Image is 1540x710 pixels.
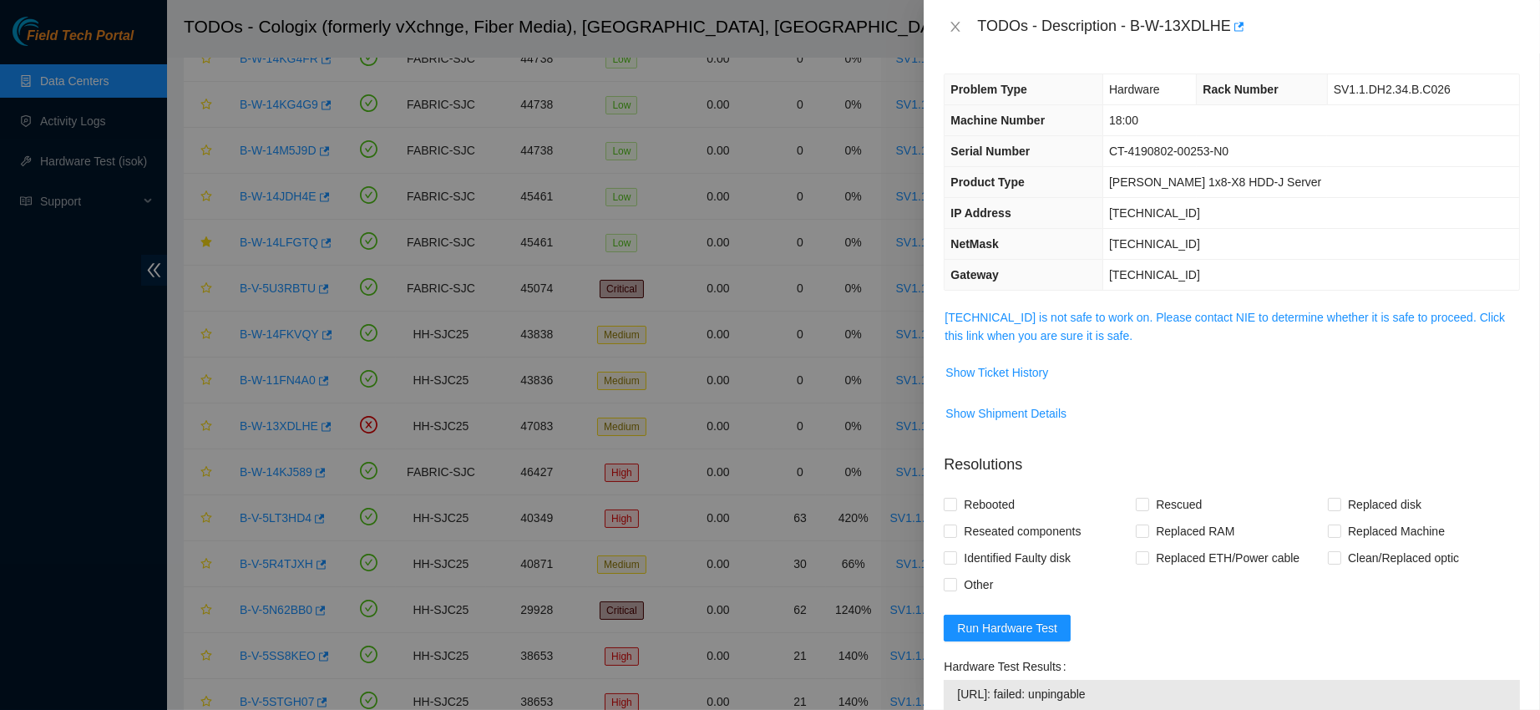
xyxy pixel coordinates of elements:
[950,237,999,251] span: NetMask
[950,114,1045,127] span: Machine Number
[944,19,967,35] button: Close
[950,175,1024,189] span: Product Type
[1149,545,1306,571] span: Replaced ETH/Power cable
[945,311,1505,342] a: [TECHNICAL_ID] is not safe to work on. Please contact NIE to determine whether it is safe to proc...
[1334,83,1451,96] span: SV1.1.DH2.34.B.C026
[1109,175,1321,189] span: [PERSON_NAME] 1x8-X8 HDD-J Server
[1109,237,1200,251] span: [TECHNICAL_ID]
[1109,114,1138,127] span: 18:00
[944,615,1071,642] button: Run Hardware Test
[950,145,1030,158] span: Serial Number
[1203,83,1278,96] span: Rack Number
[945,404,1066,423] span: Show Shipment Details
[944,653,1072,680] label: Hardware Test Results
[1109,83,1160,96] span: Hardware
[957,571,1000,598] span: Other
[1341,518,1451,545] span: Replaced Machine
[957,619,1057,637] span: Run Hardware Test
[1109,268,1200,281] span: [TECHNICAL_ID]
[957,518,1087,545] span: Reseated components
[950,206,1011,220] span: IP Address
[1149,518,1241,545] span: Replaced RAM
[945,359,1049,386] button: Show Ticket History
[1149,491,1208,518] span: Rescued
[1109,145,1228,158] span: CT-4190802-00253-N0
[1341,491,1428,518] span: Replaced disk
[957,545,1077,571] span: Identified Faulty disk
[950,268,999,281] span: Gateway
[949,20,962,33] span: close
[957,685,1507,703] span: [URL]: failed: unpingable
[1109,206,1200,220] span: [TECHNICAL_ID]
[950,83,1027,96] span: Problem Type
[945,363,1048,382] span: Show Ticket History
[1341,545,1466,571] span: Clean/Replaced optic
[957,491,1021,518] span: Rebooted
[944,440,1520,476] p: Resolutions
[977,13,1520,40] div: TODOs - Description - B-W-13XDLHE
[945,400,1067,427] button: Show Shipment Details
